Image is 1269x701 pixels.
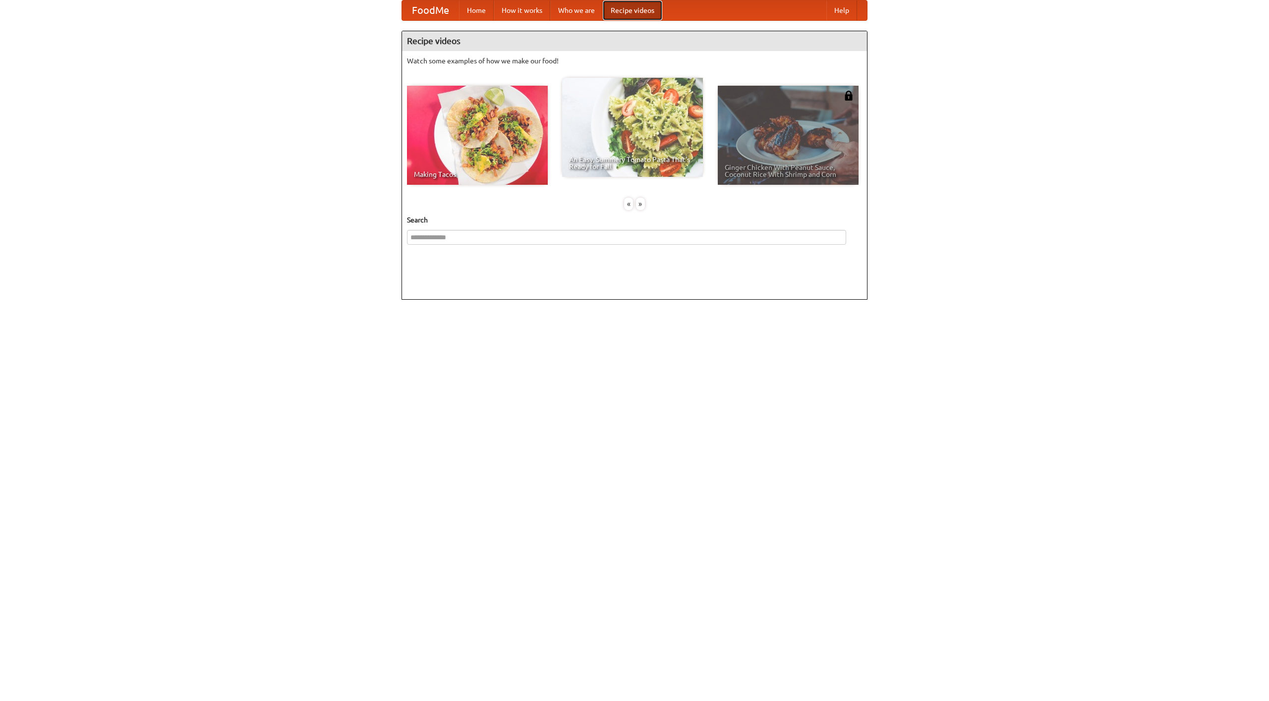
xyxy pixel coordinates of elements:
h4: Recipe videos [402,31,867,51]
span: Making Tacos [414,171,541,178]
a: Making Tacos [407,86,548,185]
a: Home [459,0,494,20]
span: An Easy, Summery Tomato Pasta That's Ready for Fall [569,156,696,170]
a: Help [826,0,857,20]
div: » [636,198,645,210]
img: 483408.png [844,91,854,101]
h5: Search [407,215,862,225]
a: Who we are [550,0,603,20]
div: « [624,198,633,210]
a: FoodMe [402,0,459,20]
a: How it works [494,0,550,20]
a: Recipe videos [603,0,662,20]
a: An Easy, Summery Tomato Pasta That's Ready for Fall [562,78,703,177]
p: Watch some examples of how we make our food! [407,56,862,66]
